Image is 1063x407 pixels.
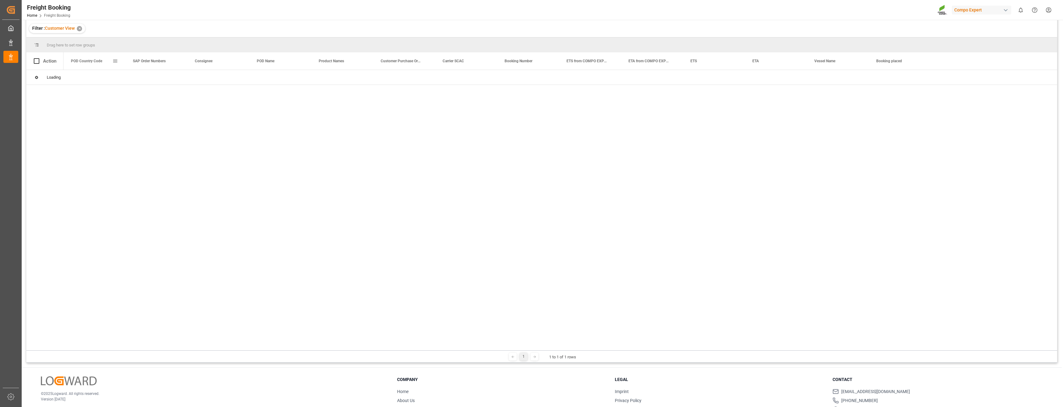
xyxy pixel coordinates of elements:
span: Vessel Name [814,59,835,63]
div: 1 to 1 of 1 rows [549,354,576,360]
span: Consignee [195,59,212,63]
a: About Us [397,398,415,403]
a: Imprint [615,389,629,394]
p: Version [DATE] [41,396,382,402]
span: POD Country Code [71,59,102,63]
div: Freight Booking [27,3,71,12]
span: SAP Order Numbers [133,59,166,63]
span: Drag here to set row groups [47,43,95,47]
span: Booking placed [876,59,902,63]
span: Loading [47,75,61,80]
a: Home [27,13,37,18]
p: © 2025 Logward. All rights reserved. [41,391,382,396]
img: Screenshot%202023-09-29%20at%2010.02.21.png_1712312052.png [938,5,947,15]
h3: Contact [833,376,1043,383]
a: Privacy Policy [615,398,641,403]
button: Help Center [1028,3,1042,17]
a: Home [397,389,409,394]
button: Compo Expert [952,4,1014,16]
span: ETA from COMPO EXPERT [628,59,670,63]
span: [PHONE_NUMBER] [841,397,878,404]
span: Filter : [32,26,45,31]
img: Logward Logo [41,376,97,385]
h3: Company [397,376,607,383]
button: show 0 new notifications [1014,3,1028,17]
span: ETS [690,59,697,63]
h3: Legal [615,376,825,383]
div: 1 [520,353,527,361]
span: [EMAIL_ADDRESS][DOMAIN_NAME] [841,388,910,395]
div: Action [43,58,56,64]
span: Carrier SCAC [443,59,464,63]
span: POD Name [257,59,274,63]
span: ETA [752,59,759,63]
span: Customer View [45,26,75,31]
span: Booking Number [505,59,532,63]
div: ✕ [77,26,82,31]
span: Product Names [319,59,344,63]
span: ETS from COMPO EXPERT [566,59,608,63]
span: Customer Purchase Order Numbers [381,59,422,63]
div: Compo Expert [952,6,1011,15]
